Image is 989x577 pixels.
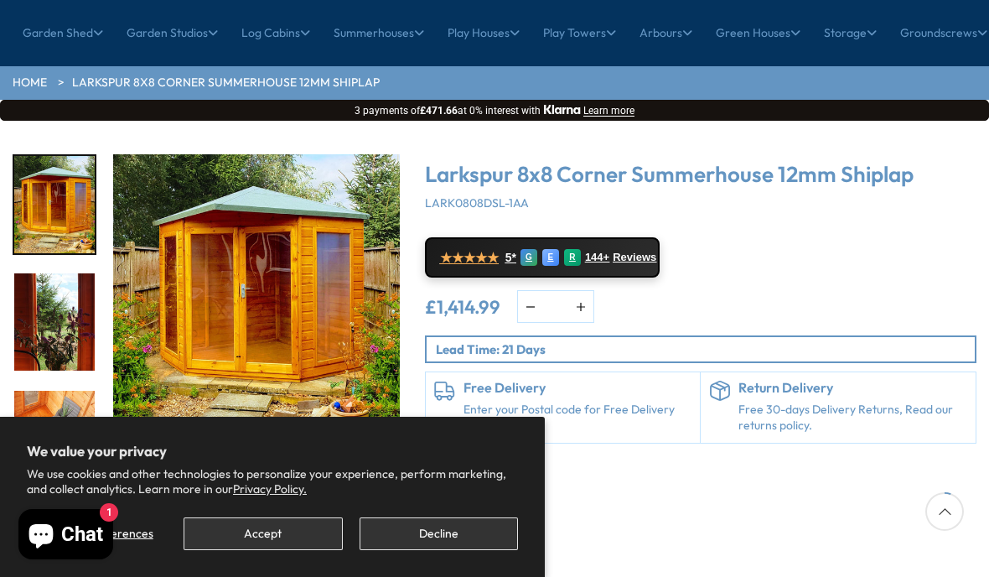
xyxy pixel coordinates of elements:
[436,340,975,358] p: Lead Time: 21 Days
[613,251,656,264] span: Reviews
[184,517,342,550] button: Accept
[113,154,400,490] div: 4 / 16
[900,12,987,54] a: Groundscrews
[13,272,96,372] div: 5 / 16
[14,391,95,488] img: 7x7_8x8Larkspur_6_b0ec0eb0-3410-4d9b-b2c4-df7100be7e60_200x200.jpg
[463,381,692,396] h6: Free Delivery
[233,481,307,496] a: Privacy Policy.
[738,402,967,434] p: Free 30-days Delivery Returns, Read our returns policy.
[716,12,800,54] a: Green Houses
[543,12,616,54] a: Play Towers
[564,249,581,266] div: R
[425,298,500,316] ins: £1,414.99
[425,195,529,211] span: LARK0808DSL-1AA
[639,12,692,54] a: Arbours
[520,249,537,266] div: G
[27,444,518,459] h2: We value your privacy
[585,251,609,264] span: 144+
[13,75,47,91] a: HOME
[127,12,218,54] a: Garden Studios
[824,12,877,54] a: Storage
[72,75,380,91] a: Larkspur 8x8 Corner Summerhouse 12mm Shiplap
[738,381,967,396] h6: Return Delivery
[14,273,95,371] img: 7x7_8x8Larkspur_5_ee4c220a-4974-4e99-9227-eb7185b8b14b_200x200.jpg
[13,154,96,255] div: 4 / 16
[440,250,499,266] span: ★★★★★
[23,12,103,54] a: Garden Shed
[113,154,400,441] img: Larkspur 8x8 Corner Summerhouse 12mm Shiplap
[360,517,518,550] button: Decline
[241,12,310,54] a: Log Cabins
[13,389,96,490] div: 6 / 16
[463,402,692,434] a: Enter your Postal code for Free Delivery Availability
[13,509,118,564] inbox-online-store-chat: Shopify online store chat
[448,12,520,54] a: Play Houses
[425,237,660,278] a: ★★★★★ 5* G E R 144+ Reviews
[542,249,559,266] div: E
[425,163,976,187] h3: Larkspur 8x8 Corner Summerhouse 12mm Shiplap
[27,466,518,496] p: We use cookies and other technologies to personalize your experience, perform marketing, and coll...
[334,12,424,54] a: Summerhouses
[14,156,95,253] img: 7x7_8x8Larkspur_b6baffeb-778b-454d-8f71-a5a47725190d_200x200.jpg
